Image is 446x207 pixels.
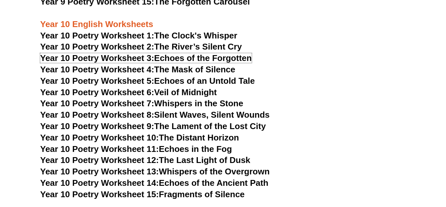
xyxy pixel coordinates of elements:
[40,87,217,97] a: Year 10 Poetry Worksheet 6:Veil of Midnight
[40,189,159,199] span: Year 10 Poetry Worksheet 15:
[40,65,235,74] a: Year 10 Poetry Worksheet 4:The Mask of Silence
[337,133,446,207] iframe: Chat Widget
[40,144,232,154] a: Year 10 Poetry Worksheet 11:Echoes in the Fog
[40,178,268,188] a: Year 10 Poetry Worksheet 14:Echoes of the Ancient Path
[40,53,154,63] span: Year 10 Poetry Worksheet 3:
[40,31,237,40] a: Year 10 Poetry Worksheet 1:The Clock's Whisper
[40,121,154,131] span: Year 10 Poetry Worksheet 9:
[40,98,243,108] a: Year 10 Poetry Worksheet 7:Whispers in the Stone
[40,76,154,86] span: Year 10 Poetry Worksheet 5:
[40,178,159,188] span: Year 10 Poetry Worksheet 14:
[40,31,154,40] span: Year 10 Poetry Worksheet 1:
[40,110,270,120] a: Year 10 Poetry Worksheet 8:Silent Waves, Silent Wounds
[40,110,154,120] span: Year 10 Poetry Worksheet 8:
[40,121,266,131] a: Year 10 Poetry Worksheet 9:The Lament of the Lost City
[40,133,239,142] a: Year 10 Poetry Worksheet 10:The Distant Horizon
[40,65,154,74] span: Year 10 Poetry Worksheet 4:
[40,133,159,142] span: Year 10 Poetry Worksheet 10:
[40,155,250,165] a: Year 10 Poetry Worksheet 12:The Last Light of Dusk
[40,144,159,154] span: Year 10 Poetry Worksheet 11:
[40,167,270,176] a: Year 10 Poetry Worksheet 13:Whispers of the Overgrown
[40,189,245,199] a: Year 10 Poetry Worksheet 15:Fragments of Silence
[40,76,255,86] a: Year 10 Poetry Worksheet 5:Echoes of an Untold Tale
[40,155,159,165] span: Year 10 Poetry Worksheet 12:
[40,8,406,30] h3: Year 10 English Worksheets
[40,42,242,52] a: Year 10 Poetry Worksheet 2:The River’s Silent Cry
[40,42,154,52] span: Year 10 Poetry Worksheet 2:
[40,53,252,63] a: Year 10 Poetry Worksheet 3:Echoes of the Forgotten
[40,167,159,176] span: Year 10 Poetry Worksheet 13:
[40,87,154,97] span: Year 10 Poetry Worksheet 6:
[40,98,154,108] span: Year 10 Poetry Worksheet 7:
